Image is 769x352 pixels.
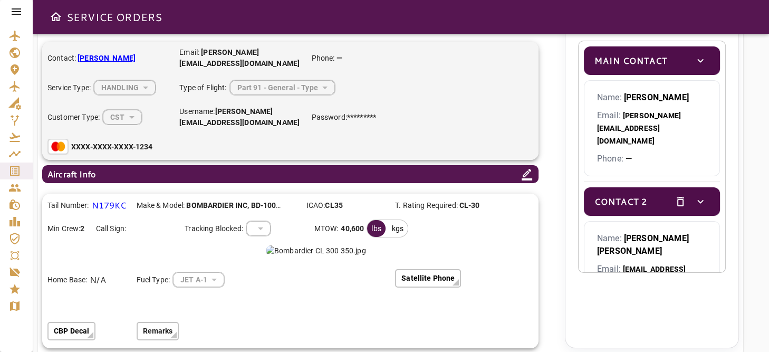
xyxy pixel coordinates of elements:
b: 40,600 [341,223,364,234]
p: Email: [179,47,301,69]
b: — [337,54,342,62]
b: XXXX-XXXX-XXXX-1234 [71,142,153,151]
p: Username: [179,106,301,128]
b: [PERSON_NAME][EMAIL_ADDRESS][DOMAIN_NAME] [179,48,300,68]
div: Main Contacttoggle [584,46,720,75]
p: Name: [597,232,707,258]
div: HANDLING [230,73,335,101]
div: HANDLING [103,103,141,131]
p: Email: [597,109,707,147]
b: [PERSON_NAME] [PERSON_NAME] [597,233,689,256]
img: Mastercard [47,139,69,155]
p: ICAO: [306,200,388,211]
b: [PERSON_NAME] [78,54,136,62]
div: Fuel Type: [137,272,258,288]
p: Contact 2 [594,195,647,208]
b: 2 [80,224,84,233]
b: — [626,154,632,164]
b: BOMBARDIER INC, BD-100-1A10 [186,201,296,210]
b: [PERSON_NAME][EMAIL_ADDRESS][DOMAIN_NAME] [179,107,300,127]
p: Main Contact [594,54,667,67]
div: Customer Type: [47,109,169,125]
p: Phone: [597,153,707,165]
div: lbs [367,220,385,237]
p: Tail Number: [47,200,89,211]
p: Home Base: [47,274,87,286]
p: Email: [597,263,707,288]
p: T. Rating Required: [395,200,504,211]
h6: SERVICE ORDERS [66,8,162,25]
div: HANDLING [94,73,156,101]
p: Password: [312,112,433,123]
img: Bombardier CL 300 350.jpg [266,245,366,256]
p: Name: [597,91,707,104]
p: Satellite Phone [401,273,455,284]
div: Contact 2deletetoggle [584,187,720,216]
button: Open drawer [45,6,66,27]
button: toggle [691,52,709,70]
b: [EMAIL_ADDRESS][DOMAIN_NAME] [597,265,686,286]
p: Contact: [47,53,169,64]
p: Phone: [312,53,342,64]
p: N179KC [92,199,127,212]
button: delete [671,193,689,211]
div: Service Type: [47,80,169,96]
b: CL35 [325,201,343,210]
p: Call Sign: [96,223,177,234]
div: HANDLING [246,214,271,242]
p: Make & Model: [137,200,282,211]
div: HANDLING [173,265,224,293]
div: Type of Flight: [179,80,422,96]
p: CBP Decal [54,326,89,337]
p: Remarks [143,326,173,337]
b: [PERSON_NAME] [624,92,689,102]
p: Aircraft Info [47,168,95,180]
div: kgs [388,220,408,237]
b: CL-30 [459,201,480,210]
p: Min Crew: [47,223,88,234]
b: [PERSON_NAME][EMAIL_ADDRESS][DOMAIN_NAME] [597,111,681,145]
div: Tracking Blocked: [185,221,306,236]
div: MTOW: [314,220,476,237]
button: toggle [691,193,709,211]
p: N/A [90,273,105,286]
